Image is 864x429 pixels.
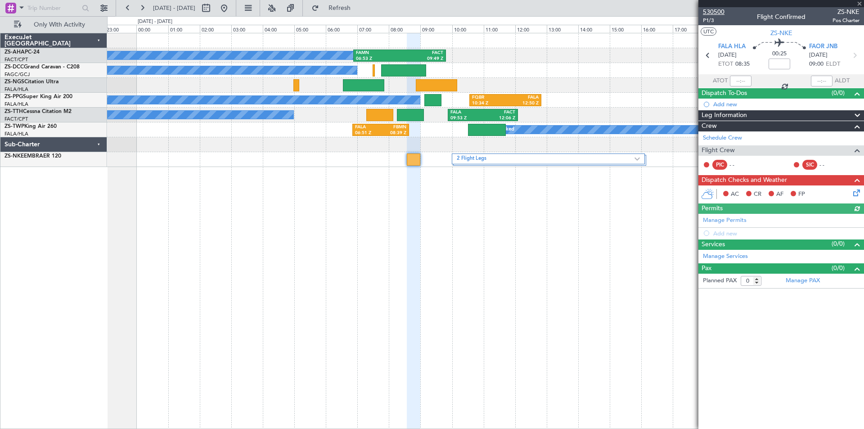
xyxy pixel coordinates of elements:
[450,115,483,122] div: 09:53 Z
[832,239,845,248] span: (0/0)
[472,100,505,107] div: 10:34 Z
[4,101,28,108] a: FALA/HLA
[326,25,357,33] div: 06:00
[4,86,28,93] a: FALA/HLA
[832,88,845,98] span: (0/0)
[798,190,805,199] span: FP
[4,154,24,159] span: ZS-NKE
[136,25,168,33] div: 00:00
[472,95,505,101] div: FQBR
[4,56,28,63] a: FACT/CPT
[770,28,792,38] span: ZS-NKE
[718,51,737,60] span: [DATE]
[4,124,57,129] a: ZS-TWPKing Air 260
[735,60,750,69] span: 08:35
[389,25,420,33] div: 08:00
[702,263,711,274] span: Pax
[772,50,787,59] span: 00:25
[381,124,406,131] div: FBMN
[702,110,747,121] span: Leg Information
[4,50,40,55] a: ZS-AHAPC-24
[355,124,381,131] div: FALA
[809,60,823,69] span: 09:00
[357,25,389,33] div: 07:00
[381,130,406,136] div: 08:39 Z
[4,94,23,99] span: ZS-PPG
[483,109,515,116] div: FACT
[832,17,859,24] span: Pos Charter
[457,155,635,163] label: 2 Flight Legs
[4,154,61,159] a: ZS-NKEEMBRAER 120
[4,124,24,129] span: ZS-TWP
[450,109,483,116] div: FALA
[802,160,817,170] div: SIC
[641,25,673,33] div: 16:00
[168,25,200,33] div: 01:00
[776,190,783,199] span: AF
[231,25,263,33] div: 03:00
[4,131,28,137] a: FALA/HLA
[10,18,98,32] button: Only With Activity
[4,94,72,99] a: ZS-PPGSuper King Air 200
[4,64,80,70] a: ZS-DCCGrand Caravan - C208
[515,25,547,33] div: 12:00
[105,25,136,33] div: 23:00
[4,64,24,70] span: ZS-DCC
[23,22,95,28] span: Only With Activity
[420,25,452,33] div: 09:00
[713,100,859,108] div: Add new
[729,161,750,169] div: - -
[4,116,28,122] a: FACT/CPT
[757,12,805,22] div: Flight Confirmed
[138,18,172,26] div: [DATE] - [DATE]
[702,121,717,131] span: Crew
[547,25,578,33] div: 13:00
[713,77,728,86] span: ATOT
[400,56,443,62] div: 09:49 Z
[483,115,515,122] div: 12:06 Z
[505,100,539,107] div: 12:50 Z
[809,51,828,60] span: [DATE]
[505,95,539,101] div: FALA
[826,60,840,69] span: ELDT
[4,109,23,114] span: ZS-TTH
[718,60,733,69] span: ETOT
[718,42,746,51] span: FALA HLA
[153,4,195,12] span: [DATE] - [DATE]
[4,79,24,85] span: ZS-NGS
[702,145,735,156] span: Flight Crew
[355,130,381,136] div: 06:51 Z
[27,1,79,15] input: Trip Number
[832,7,859,17] span: ZS-NKE
[307,1,361,15] button: Refresh
[356,50,400,56] div: FAMN
[263,25,294,33] div: 04:00
[356,56,400,62] div: 06:53 Z
[200,25,231,33] div: 02:00
[673,25,704,33] div: 17:00
[702,175,787,185] span: Dispatch Checks and Weather
[321,5,359,11] span: Refresh
[712,160,727,170] div: PIC
[610,25,641,33] div: 15:00
[634,157,640,161] img: arrow-gray.svg
[4,79,58,85] a: ZS-NGSCitation Ultra
[294,25,326,33] div: 05:00
[832,263,845,273] span: (0/0)
[484,25,515,33] div: 11:00
[835,77,850,86] span: ALDT
[400,50,443,56] div: FACT
[4,109,72,114] a: ZS-TTHCessna Citation M2
[809,42,837,51] span: FAOR JNB
[4,50,25,55] span: ZS-AHA
[703,7,724,17] span: 530500
[702,88,747,99] span: Dispatch To-Dos
[703,134,742,143] a: Schedule Crew
[578,25,610,33] div: 14:00
[702,239,725,250] span: Services
[754,190,761,199] span: CR
[819,161,840,169] div: - -
[703,276,737,285] label: Planned PAX
[731,190,739,199] span: AC
[786,276,820,285] a: Manage PAX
